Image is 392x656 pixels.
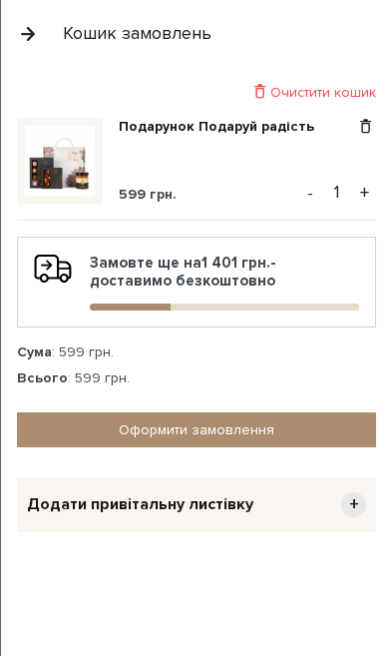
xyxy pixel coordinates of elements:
button: - [300,178,320,208]
span: 599 грн. [119,186,177,203]
div: : 599 грн. [17,343,376,361]
span: Додати привітальну листівку [27,494,253,515]
div: Очистити кошик [17,83,376,102]
strong: Всього [17,369,68,386]
span: + [341,492,366,517]
strong: Сума [17,343,52,360]
a: Подарунок Подаруй радість [119,118,329,136]
div: : 599 грн. [17,369,376,387]
a: Оформити замовлення [17,412,376,447]
b: 1 401 грн. [201,254,270,272]
div: Замовте ще на - доставимо безкоштовно [34,254,359,311]
button: + [353,178,376,208]
div: Кошик замовлень [63,22,211,45]
img: Подарунок Подаруй радість [25,126,95,196]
